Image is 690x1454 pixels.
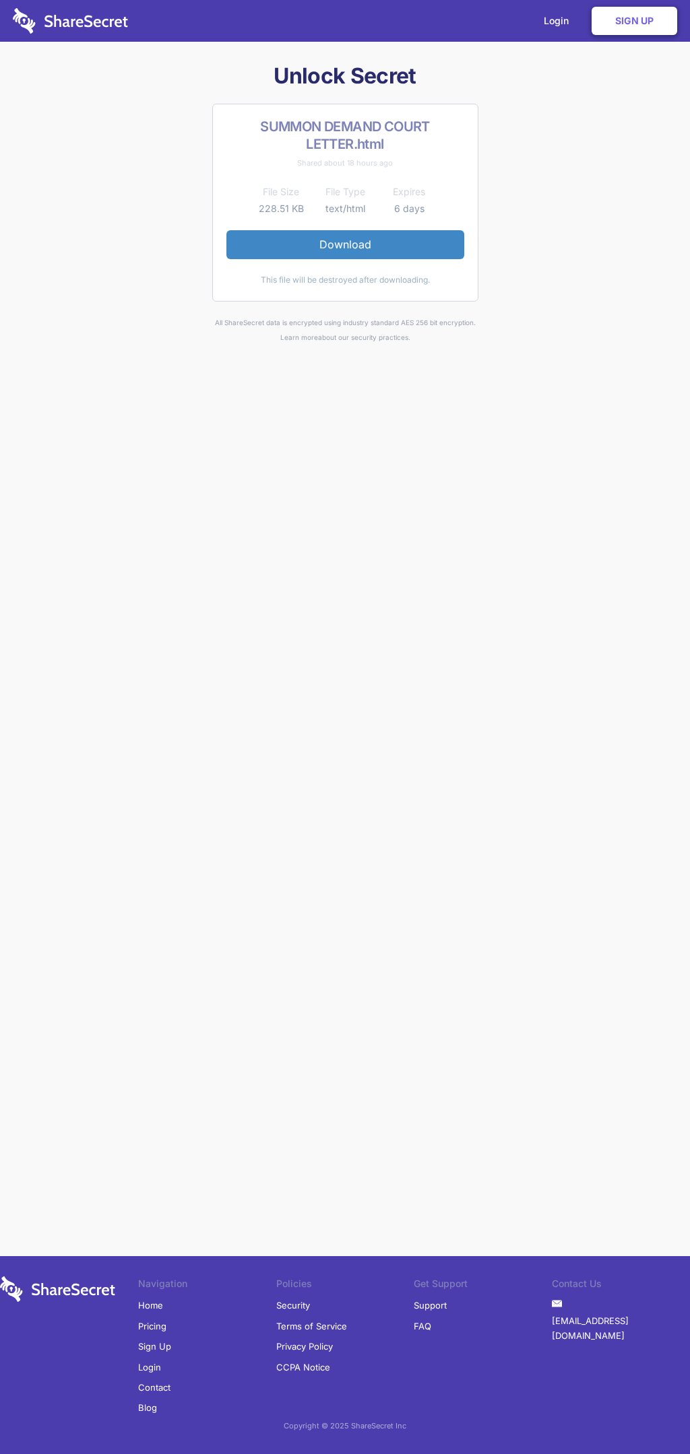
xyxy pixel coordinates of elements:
[592,7,677,35] a: Sign Up
[276,1357,330,1377] a: CCPA Notice
[138,1357,161,1377] a: Login
[276,1295,310,1315] a: Security
[552,1311,690,1346] a: [EMAIL_ADDRESS][DOMAIN_NAME]
[138,1316,166,1336] a: Pricing
[276,1316,347,1336] a: Terms of Service
[377,184,441,200] th: Expires
[226,230,464,258] a: Download
[414,1276,552,1295] li: Get Support
[280,333,318,341] a: Learn more
[313,184,377,200] th: File Type
[13,8,128,34] img: logo-wordmark-white-trans-d4663122ce5f474addd5e946df7df03e33cb6a1c49d2221995e7729f52c070b2.svg
[138,1276,276,1295] li: Navigation
[414,1295,447,1315] a: Support
[377,201,441,217] td: 6 days
[138,1295,163,1315] a: Home
[276,1276,414,1295] li: Policies
[226,273,464,287] div: This file will be destroyed after downloading.
[249,184,313,200] th: File Size
[226,155,464,170] div: Shared about 18 hours ago
[138,1397,157,1418] a: Blog
[414,1316,431,1336] a: FAQ
[249,201,313,217] td: 228.51 KB
[138,1377,170,1397] a: Contact
[552,1276,690,1295] li: Contact Us
[226,118,464,153] h2: SUMMON DEMAND COURT LETTER.html
[138,1336,171,1356] a: Sign Up
[313,201,377,217] td: text/html
[276,1336,333,1356] a: Privacy Policy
